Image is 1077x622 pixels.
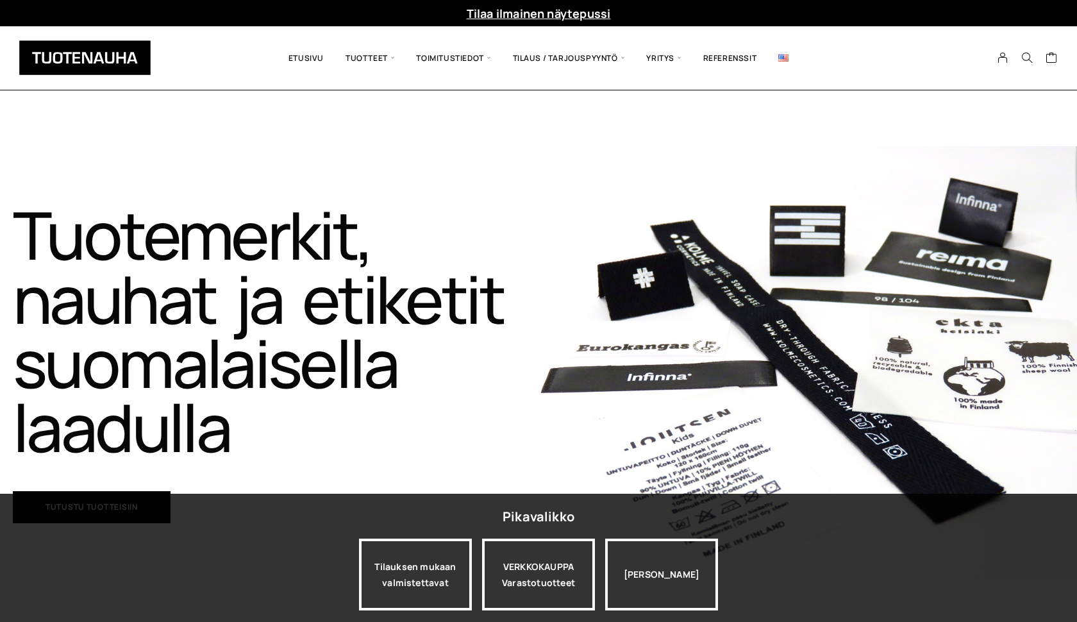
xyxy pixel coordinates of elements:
[13,203,538,459] h1: Tuotemerkit, nauhat ja etiketit suomalaisella laadulla​
[1046,51,1058,67] a: Cart
[778,55,789,62] img: English
[19,40,151,75] img: Tuotenauha Oy
[278,36,335,80] a: Etusivu
[502,36,636,80] span: Tilaus / Tarjouspyyntö
[538,146,1077,579] img: Etusivu 1
[635,36,692,80] span: Yritys
[692,36,768,80] a: Referenssit
[359,539,472,610] a: Tilauksen mukaan valmistettavat
[990,52,1015,63] a: My Account
[1015,52,1039,63] button: Search
[482,539,595,610] div: VERKKOKAUPPA Varastotuotteet
[335,36,405,80] span: Tuotteet
[605,539,718,610] div: [PERSON_NAME]
[503,505,574,528] div: Pikavalikko
[482,539,595,610] a: VERKKOKAUPPAVarastotuotteet
[405,36,501,80] span: Toimitustiedot
[13,491,171,523] a: Tutustu tuotteisiin
[467,6,611,21] a: Tilaa ilmainen näytepussi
